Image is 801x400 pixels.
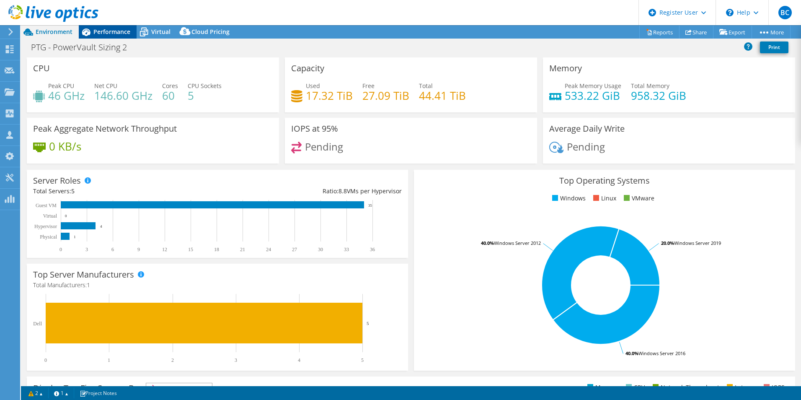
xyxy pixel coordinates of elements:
a: 2 [23,388,49,398]
text: 18 [214,247,219,252]
text: Dell [33,321,42,327]
text: 21 [240,247,245,252]
span: 1 [87,281,90,289]
h4: Total Manufacturers: [33,281,402,290]
text: 24 [266,247,271,252]
h3: Memory [549,64,582,73]
a: Print [760,42,788,53]
text: 6 [111,247,114,252]
a: Export [713,26,752,39]
span: BC [778,6,792,19]
span: Cores [162,82,178,90]
text: 2 [171,357,174,363]
text: 0 [59,247,62,252]
tspan: 40.0% [481,240,494,246]
li: Latency [725,383,756,392]
span: IOPS [146,383,212,393]
span: Used [306,82,320,90]
h3: Average Daily Write [549,124,625,133]
text: 0 [65,214,67,218]
text: 4 [100,224,102,229]
tspan: 40.0% [625,350,638,356]
span: Peak Memory Usage [565,82,621,90]
h4: 27.09 TiB [362,91,409,100]
span: Cloud Pricing [191,28,230,36]
text: 36 [370,247,375,252]
h3: Capacity [291,64,324,73]
h3: IOPS at 95% [291,124,338,133]
svg: \n [726,9,734,16]
h3: Top Server Manufacturers [33,270,134,279]
tspan: 20.0% [661,240,674,246]
h4: 958.32 GiB [631,91,686,100]
span: Virtual [151,28,171,36]
li: IOPS [762,383,785,392]
tspan: Windows Server 2016 [638,350,685,356]
h4: 44.41 TiB [419,91,466,100]
text: Virtual [43,213,57,219]
li: VMware [622,194,654,203]
text: 3 [235,357,237,363]
text: 30 [318,247,323,252]
text: 4 [298,357,300,363]
h4: 5 [188,91,222,100]
div: Total Servers: [33,187,217,196]
h3: Peak Aggregate Network Throughput [33,124,177,133]
h4: 46 GHz [48,91,85,100]
span: 8.8 [338,187,347,195]
tspan: Windows Server 2012 [494,240,541,246]
h4: 60 [162,91,178,100]
h3: Top Operating Systems [420,176,789,185]
h4: 17.32 TiB [306,91,353,100]
span: Peak CPU [48,82,74,90]
tspan: Windows Server 2019 [674,240,721,246]
h4: 146.60 GHz [94,91,152,100]
h4: 533.22 GiB [565,91,621,100]
span: Net CPU [94,82,117,90]
text: 5 [361,357,364,363]
li: Windows [550,194,586,203]
h3: CPU [33,64,50,73]
text: 1 [108,357,110,363]
text: Hypervisor [34,223,57,229]
text: 1 [74,235,76,239]
span: 5 [71,187,75,195]
li: Memory [585,383,618,392]
text: 15 [188,247,193,252]
h1: PTG - PowerVault Sizing 2 [27,43,140,52]
text: 12 [162,247,167,252]
text: Guest VM [36,203,57,208]
span: Pending [567,140,605,153]
span: Free [362,82,375,90]
a: More [752,26,791,39]
text: 33 [344,247,349,252]
h4: 0 KB/s [49,142,81,151]
li: Network Throughput [651,383,719,392]
text: 0 [44,357,47,363]
a: Share [679,26,713,39]
span: Total Memory [631,82,669,90]
li: Linux [591,194,616,203]
span: Performance [93,28,130,36]
text: 9 [137,247,140,252]
text: 27 [292,247,297,252]
a: 1 [48,388,74,398]
text: Physical [40,234,57,240]
text: 5 [367,321,369,326]
span: Environment [36,28,72,36]
li: CPU [624,383,645,392]
text: 3 [85,247,88,252]
h3: Server Roles [33,176,81,185]
a: Reports [639,26,680,39]
a: Project Notes [74,388,123,398]
div: Ratio: VMs per Hypervisor [217,187,402,196]
span: Total [419,82,433,90]
text: 35 [368,203,372,208]
span: Pending [305,140,343,153]
span: CPU Sockets [188,82,222,90]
